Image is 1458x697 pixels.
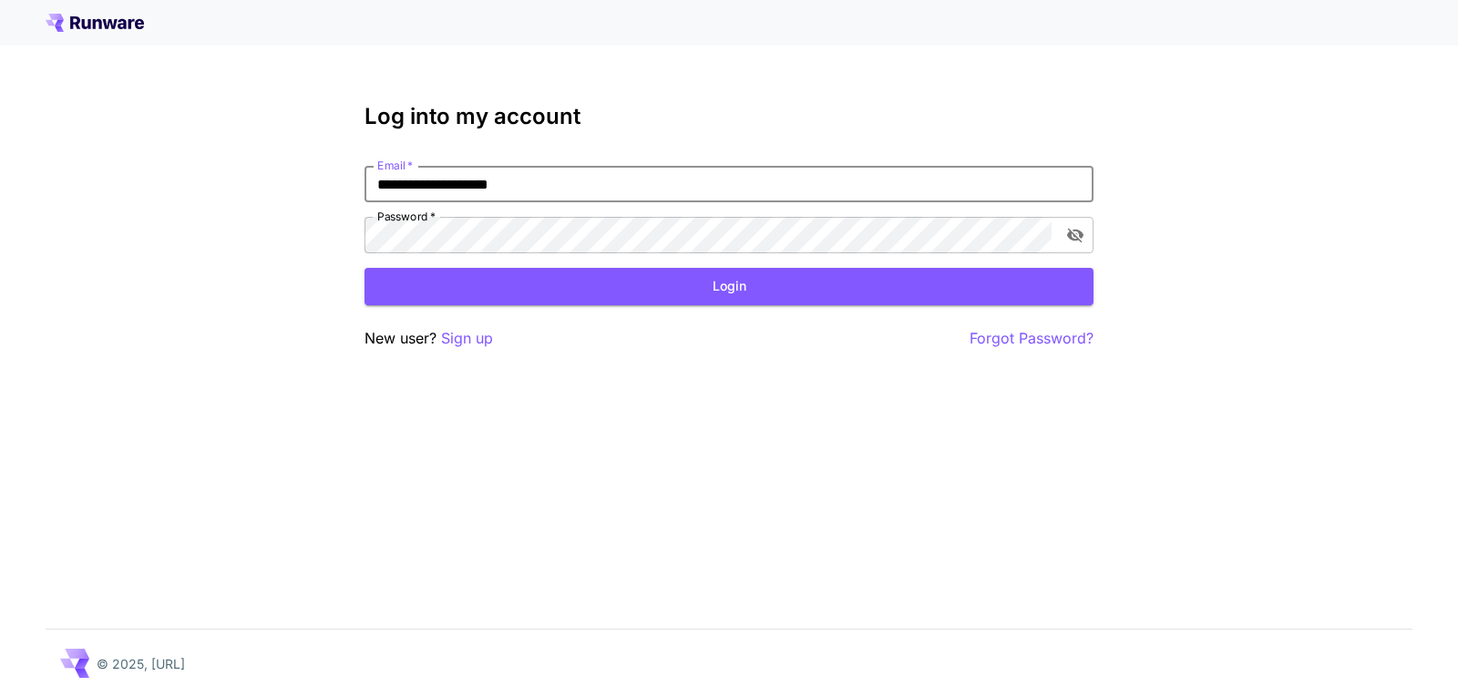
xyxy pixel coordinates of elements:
button: Login [364,268,1093,305]
label: Password [377,209,436,224]
button: toggle password visibility [1059,219,1092,251]
button: Sign up [441,327,493,350]
h3: Log into my account [364,104,1093,129]
p: © 2025, [URL] [97,654,185,673]
label: Email [377,158,413,173]
button: Forgot Password? [970,327,1093,350]
p: New user? [364,327,493,350]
